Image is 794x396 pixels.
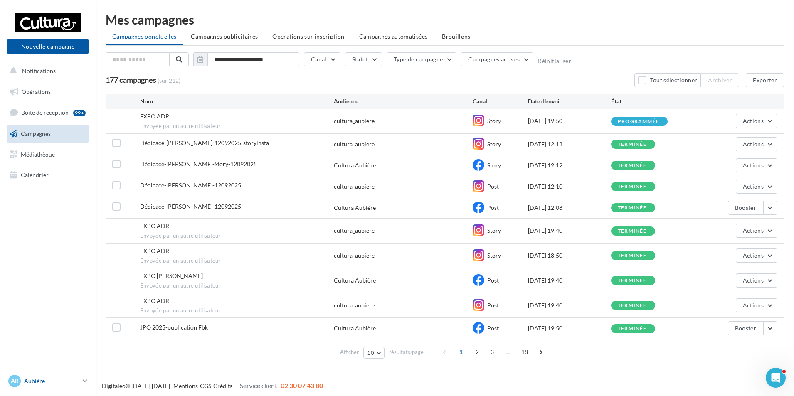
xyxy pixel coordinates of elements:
span: Story [487,140,501,148]
span: Post [487,183,499,190]
button: Actions [736,137,777,151]
a: Médiathèque [5,146,91,163]
span: Dédicace-Philippe Jarzaguet-12092025 [140,203,241,210]
div: Cultura Aubière [334,324,376,332]
div: cultura_aubiere [334,251,375,260]
a: Ar Aubière [7,373,89,389]
span: Post [487,302,499,309]
span: Story [487,162,501,169]
span: Dédicace-Philippe Jarzaguet-12092025 [140,182,241,189]
span: EXPO ADRI [140,222,171,229]
span: Boîte de réception [21,109,69,116]
a: Crédits [213,382,232,389]
span: Envoyée par un autre utilisateur [140,282,334,290]
span: Actions [743,117,764,124]
span: Opérations [22,88,51,95]
div: terminée [618,326,647,332]
button: Actions [736,248,777,263]
span: Post [487,277,499,284]
span: 10 [367,349,374,356]
a: CGS [200,382,211,389]
span: 177 campagnes [106,75,156,84]
button: Exporter [746,73,784,87]
span: Operations sur inscription [272,33,344,40]
button: 10 [363,347,385,359]
span: EXPO ADRIEN [140,272,203,279]
span: Campagnes publicitaires [191,33,258,40]
span: Actions [743,183,764,190]
span: Dédicace-Philippe Jarzaguet-12092025-storyinsta [140,139,269,146]
button: Réinitialiser [538,58,571,64]
span: Actions [743,162,764,169]
span: 3 [486,345,499,359]
div: terminée [618,184,647,189]
iframe: Intercom live chat [766,368,786,388]
div: [DATE] 19:50 [528,324,611,332]
span: Afficher [340,348,359,356]
div: programmée [618,119,659,124]
button: Actions [736,114,777,128]
span: EXPO ADRI [140,247,171,254]
a: Boîte de réception99+ [5,103,91,121]
span: Calendrier [21,171,49,178]
div: terminée [618,278,647,283]
span: Envoyée par un autre utilisateur [140,307,334,315]
span: Médiathèque [21,150,55,157]
span: Service client [240,381,277,389]
div: Canal [473,97,528,106]
div: Cultura Aubière [334,276,376,285]
span: Ar [11,377,19,385]
div: 99+ [73,110,86,116]
button: Canal [304,52,340,66]
div: [DATE] 12:10 [528,182,611,191]
span: (sur 212) [158,76,180,85]
span: Actions [743,302,764,309]
span: Envoyée par un autre utilisateur [140,257,334,265]
div: terminée [618,163,647,168]
div: terminée [618,253,647,258]
div: Date d'envoi [528,97,611,106]
span: Story [487,117,501,124]
span: Notifications [22,67,56,74]
button: Nouvelle campagne [7,39,89,54]
div: terminée [618,205,647,211]
div: Audience [334,97,472,106]
div: [DATE] 18:50 [528,251,611,260]
button: Campagnes actives [461,52,533,66]
button: Tout sélectionner [634,73,701,87]
div: État [611,97,694,106]
span: Brouillons [442,33,471,40]
span: Envoyée par un autre utilisateur [140,232,334,240]
span: 02 30 07 43 80 [281,381,323,389]
span: Actions [743,277,764,284]
button: Booster [728,201,763,215]
span: Post [487,325,499,332]
div: terminée [618,142,647,147]
div: terminée [618,303,647,308]
span: EXPO ADRI [140,113,171,120]
div: terminée [618,229,647,234]
span: Actions [743,227,764,234]
span: Story [487,252,501,259]
a: Calendrier [5,166,91,184]
div: Mes campagnes [106,13,784,26]
a: Opérations [5,83,91,101]
div: cultura_aubiere [334,226,375,235]
span: EXPO ADRI [140,297,171,304]
span: résultats/page [389,348,424,356]
div: [DATE] 19:40 [528,226,611,235]
div: [DATE] 19:40 [528,301,611,310]
span: Story [487,227,501,234]
button: Statut [345,52,382,66]
span: 2 [471,345,484,359]
div: cultura_aubiere [334,301,375,310]
span: Campagnes actives [468,56,520,63]
a: Digitaleo [102,382,126,389]
button: Archiver [701,73,739,87]
button: Type de campagne [387,52,457,66]
div: Cultura Aubière [334,161,376,170]
span: Campagnes automatisées [359,33,428,40]
span: © [DATE]-[DATE] - - - [102,382,323,389]
div: [DATE] 12:08 [528,204,611,212]
span: Envoyée par un autre utilisateur [140,123,334,130]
